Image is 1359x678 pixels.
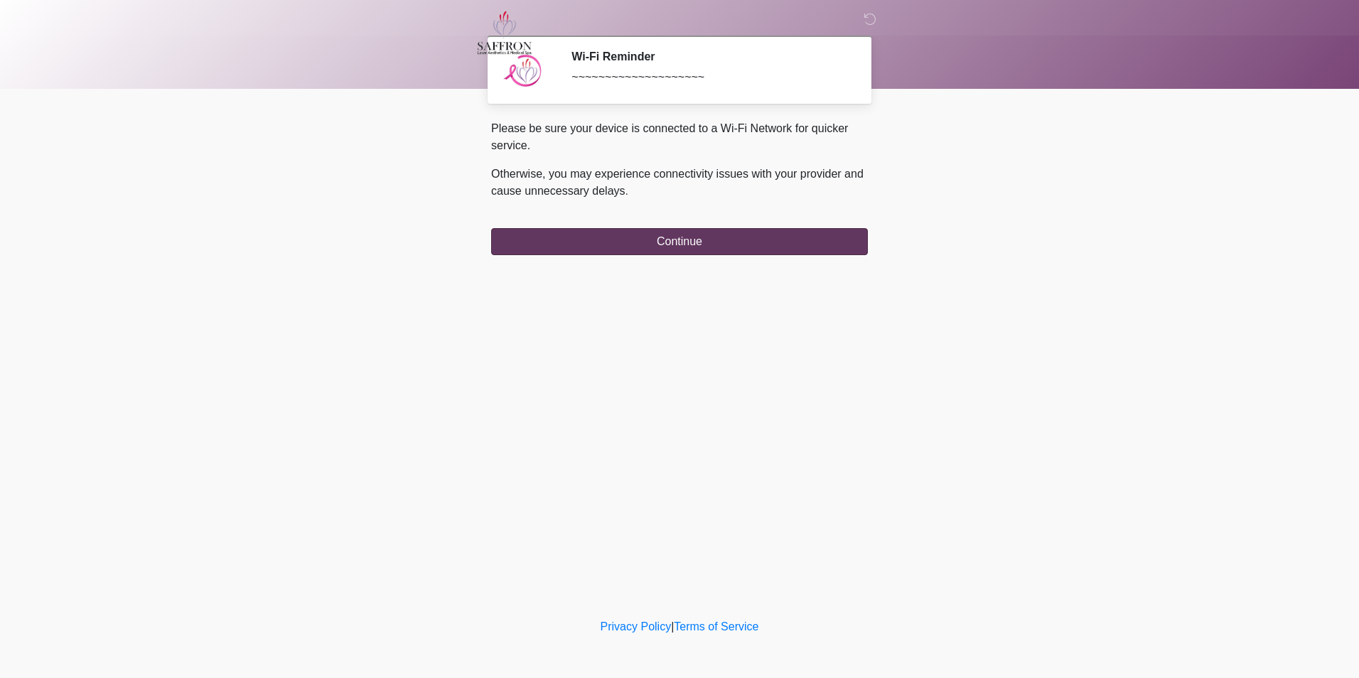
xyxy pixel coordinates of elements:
[477,11,532,55] img: Saffron Laser Aesthetics and Medical Spa Logo
[625,185,628,197] span: .
[502,50,544,92] img: Agent Avatar
[571,69,847,86] div: ~~~~~~~~~~~~~~~~~~~~
[491,228,868,255] button: Continue
[674,620,758,633] a: Terms of Service
[491,166,868,200] p: Otherwise, you may experience connectivity issues with your provider and cause unnecessary delays
[601,620,672,633] a: Privacy Policy
[671,620,674,633] a: |
[491,120,868,154] p: Please be sure your device is connected to a Wi-Fi Network for quicker service.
